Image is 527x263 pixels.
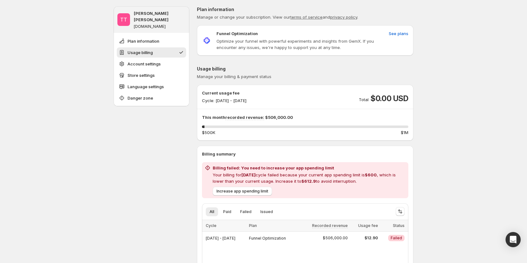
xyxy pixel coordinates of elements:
[127,95,153,101] span: Danger zone
[117,36,186,46] button: Plan information
[202,36,211,45] img: Funnel Optimization
[389,30,408,37] span: See plans
[260,209,273,214] span: Issued
[202,90,246,96] p: Current usage fee
[391,235,402,241] span: Failed
[213,172,406,184] p: Your billing for cycle failed because your current app spending limit is , which is lower than yo...
[393,223,405,228] span: Status
[312,223,348,228] span: Recorded revenue
[197,74,271,79] span: Manage your billing & payment status
[213,165,406,171] h2: Billing failed: You need to increase your app spending limit
[330,15,357,20] a: privacy policy
[301,179,316,184] span: $612.9
[206,223,216,228] span: Cycle
[365,172,377,177] span: $600
[352,235,378,241] span: $12.90
[202,114,408,120] p: This month $506,000.00
[290,15,323,20] a: terms of service
[202,97,246,104] p: Cycle: [DATE] - [DATE]
[117,82,186,92] button: Language settings
[197,15,358,20] span: Manage or change your subscription. View our and .
[249,223,257,228] span: Plan
[120,16,127,23] text: TT
[396,207,405,216] button: Sort the results
[323,235,348,241] span: $506,000.00
[134,24,166,29] p: [DOMAIN_NAME]
[216,189,268,194] span: Increase app spending limit
[216,38,386,51] p: Optimize your funnel with powerful experiments and insights from GemX. If you encounter any issue...
[127,72,155,78] span: Store settings
[240,209,252,214] span: Failed
[210,209,214,214] span: All
[216,30,258,37] p: Funnel Optimization
[202,151,408,157] p: Billing summary
[249,236,286,241] span: Funnel Optimization
[223,209,231,214] span: Paid
[117,93,186,103] button: Danger zone
[117,70,186,80] button: Store settings
[225,115,264,120] span: recorded revenue:
[127,49,153,56] span: Usage billing
[117,13,130,26] span: Tanya Tanya
[241,172,256,177] span: [DATE]
[206,236,235,241] span: [DATE] - [DATE]
[117,59,186,69] button: Account settings
[127,38,159,44] span: Plan information
[127,83,164,90] span: Language settings
[117,47,186,58] button: Usage billing
[506,232,521,247] div: Open Intercom Messenger
[134,10,186,23] p: [PERSON_NAME] [PERSON_NAME]
[358,223,378,228] span: Usage fee
[359,96,369,103] p: Total
[127,61,161,67] span: Account settings
[197,6,413,13] p: Plan information
[401,129,408,136] span: $1M
[197,66,413,72] p: Usage billing
[370,94,408,104] span: $0.00 USD
[202,129,215,136] span: $500K
[385,28,412,39] button: See plans
[213,187,272,196] button: Increase app spending limit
